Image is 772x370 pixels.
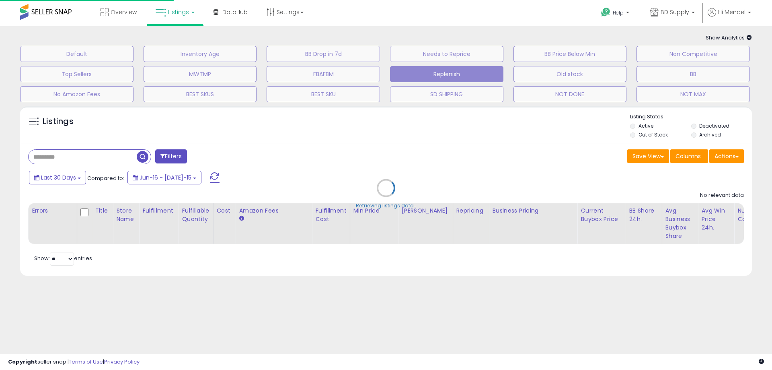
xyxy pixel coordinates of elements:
button: BB Price Below Min [513,46,627,62]
button: Default [20,46,133,62]
button: BB Drop in 7d [267,46,380,62]
span: Overview [111,8,137,16]
a: Help [595,1,637,26]
span: Hi Mendel [718,8,745,16]
div: seller snap | | [8,358,140,366]
span: Help [613,9,624,16]
span: DataHub [222,8,248,16]
a: Terms of Use [69,358,103,366]
span: Listings [168,8,189,16]
button: BEST SKUS [144,86,257,102]
div: Retrieving listings data.. [356,202,416,209]
a: Privacy Policy [104,358,140,366]
button: BEST SKU [267,86,380,102]
button: MWTMP [144,66,257,82]
button: Needs to Reprice [390,46,503,62]
button: No Amazon Fees [20,86,133,102]
a: Hi Mendel [708,8,751,26]
button: Replenish [390,66,503,82]
button: Non Competitive [636,46,750,62]
button: Old stock [513,66,627,82]
button: Top Sellers [20,66,133,82]
button: NOT MAX [636,86,750,102]
i: Get Help [601,7,611,17]
button: Inventory Age [144,46,257,62]
span: BD Supply [661,8,689,16]
button: SD SHIPPING [390,86,503,102]
button: NOT DONE [513,86,627,102]
button: BB [636,66,750,82]
span: Show Analytics [706,34,752,41]
strong: Copyright [8,358,37,366]
button: FBAFBM [267,66,380,82]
